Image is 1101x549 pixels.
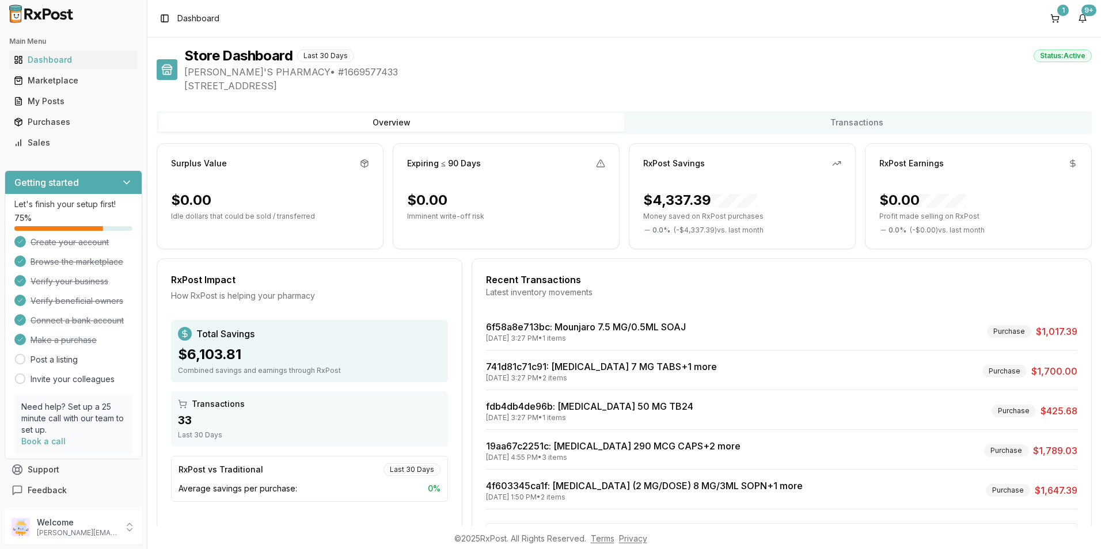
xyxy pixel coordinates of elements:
h1: Store Dashboard [184,47,293,65]
button: Overview [159,113,624,132]
div: $6,103.81 [178,345,441,364]
div: Sales [14,137,133,148]
div: Recent Transactions [486,273,1077,287]
a: fdb4db4de96b: [MEDICAL_DATA] 50 MG TB24 [486,401,693,412]
span: $1,700.00 [1031,364,1077,378]
span: Browse the marketplace [31,256,123,268]
button: Marketplace [5,71,142,90]
div: Purchases [14,116,133,128]
div: How RxPost is helping your pharmacy [171,290,448,302]
a: Purchases [9,112,138,132]
span: Total Savings [196,327,255,341]
span: $1,647.39 [1035,483,1077,497]
span: Verify your business [31,276,108,287]
span: Make a purchase [31,334,97,346]
a: Sales [9,132,138,153]
span: [STREET_ADDRESS] [184,79,1092,93]
h3: Getting started [14,176,79,189]
div: $4,337.39 [643,191,757,209]
button: 1 [1046,9,1064,28]
div: RxPost Savings [643,158,705,169]
div: RxPost Impact [171,273,448,287]
span: ( - $0.00 ) vs. last month [910,226,985,235]
div: $0.00 [407,191,447,209]
div: [DATE] 4:55 PM • 3 items [486,453,741,462]
div: Purchase [986,484,1030,497]
img: RxPost Logo [5,5,78,23]
div: Combined savings and earnings through RxPost [178,366,441,375]
span: 0.0 % [652,226,670,235]
span: 0 % [428,483,441,494]
a: Invite your colleagues [31,373,115,385]
span: Create your account [31,237,109,248]
div: Last 30 Days [178,430,441,440]
p: Money saved on RxPost purchases [643,212,841,221]
div: $0.00 [171,191,211,209]
p: Idle dollars that could be sold / transferred [171,212,369,221]
span: Verify beneficial owners [31,295,123,307]
p: Let's finish your setup first! [14,199,132,210]
div: Expiring ≤ 90 Days [407,158,481,169]
div: Purchase [982,365,1027,378]
nav: breadcrumb [177,13,219,24]
div: [DATE] 3:27 PM • 2 items [486,373,717,383]
p: Need help? Set up a 25 minute call with our team to set up. [21,401,126,436]
div: RxPost vs Traditional [179,464,263,475]
span: 75 % [14,212,32,224]
span: Dashboard [177,13,219,24]
button: Transactions [624,113,1089,132]
div: $0.00 [879,191,966,209]
a: Dashboard [9,49,138,70]
div: Dashboard [14,54,133,66]
a: Terms [591,533,614,543]
p: Welcome [37,517,117,528]
div: Latest inventory movements [486,287,1077,298]
div: Purchase [987,325,1031,338]
button: Sales [5,134,142,152]
button: 9+ [1073,9,1092,28]
span: Average savings per purchase: [179,483,297,494]
img: User avatar [12,518,30,536]
div: Purchase [992,405,1036,417]
a: 4f603345ca1f: [MEDICAL_DATA] (2 MG/DOSE) 8 MG/3ML SOPN+1 more [486,480,803,491]
a: My Posts [9,91,138,112]
span: Connect a bank account [31,315,124,326]
button: Feedback [5,480,142,501]
button: Support [5,459,142,480]
button: Dashboard [5,51,142,69]
div: 1 [1057,5,1069,16]
a: 741d81c71c91: [MEDICAL_DATA] 7 MG TABS+1 more [486,361,717,372]
a: 19aa67c2251c: [MEDICAL_DATA] 290 MCG CAPS+2 more [486,440,741,452]
div: Marketplace [14,75,133,86]
a: Privacy [619,533,647,543]
a: Marketplace [9,70,138,91]
a: Book a call [21,436,66,446]
span: 0.0 % [889,226,906,235]
div: [DATE] 3:27 PM • 1 items [486,334,686,343]
div: [DATE] 3:27 PM • 1 items [486,413,693,422]
div: Status: Active [1034,49,1092,62]
span: ( - $4,337.39 ) vs. last month [674,226,764,235]
p: [PERSON_NAME][EMAIL_ADDRESS][DOMAIN_NAME] [37,528,117,537]
div: My Posts [14,96,133,107]
iframe: Intercom live chat [1062,510,1089,537]
h2: Main Menu [9,37,138,46]
button: Purchases [5,113,142,131]
span: $1,789.03 [1033,444,1077,457]
div: RxPost Earnings [879,158,944,169]
p: Imminent write-off risk [407,212,605,221]
span: Transactions [192,398,245,410]
span: Feedback [28,485,67,496]
div: Last 30 Days [297,49,354,62]
span: $1,017.39 [1036,325,1077,338]
span: [PERSON_NAME]'S PHARMACY • # 1669577433 [184,65,1092,79]
button: My Posts [5,92,142,110]
div: Surplus Value [171,158,227,169]
div: Purchase [984,444,1028,457]
button: View All Transactions [486,523,1077,542]
div: Last 30 Days [384,463,441,476]
div: 9+ [1081,5,1096,16]
p: Profit made selling on RxPost [879,212,1077,221]
div: 33 [178,412,441,428]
